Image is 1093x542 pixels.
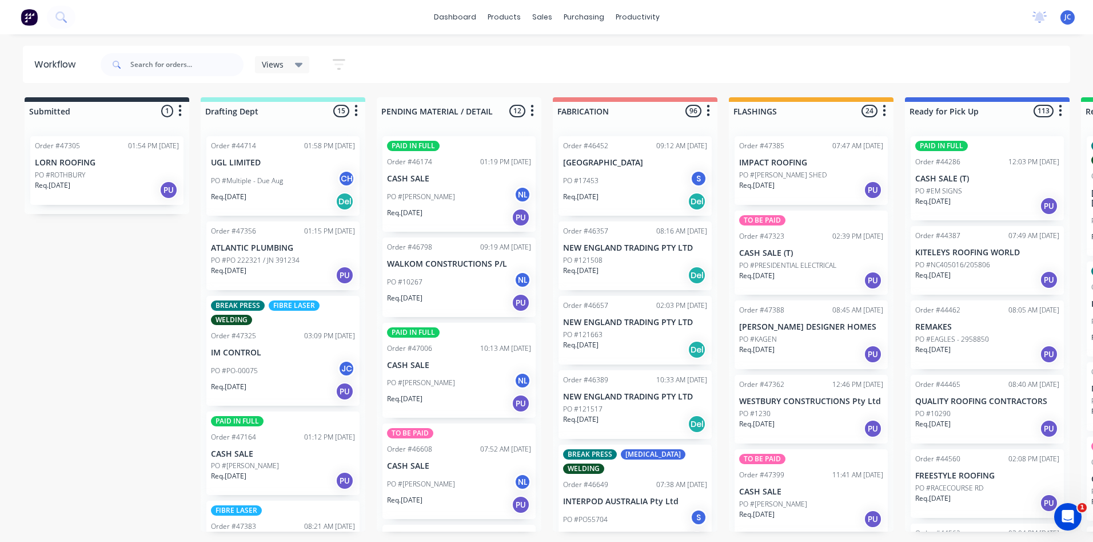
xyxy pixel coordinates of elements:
[915,483,983,493] p: PO #RACECOURSE RD
[915,419,951,429] p: Req. [DATE]
[688,415,706,433] div: Del
[336,382,354,401] div: PU
[304,141,355,151] div: 01:58 PM [DATE]
[864,510,882,528] div: PU
[206,221,360,290] div: Order #4735601:15 PM [DATE]ATLANTIC PLUMBINGPO #PO 222321 / JN 391234Req.[DATE]PU
[558,9,610,26] div: purchasing
[621,449,685,460] div: [MEDICAL_DATA]
[735,449,888,533] div: TO BE PAIDOrder #4739911:41 AM [DATE]CASH SALEPO #[PERSON_NAME]Req.[DATE]PU
[739,180,775,191] p: Req. [DATE]
[128,141,179,151] div: 01:54 PM [DATE]
[387,428,433,438] div: TO BE PAID
[512,208,530,227] div: PU
[35,141,80,151] div: Order #47305
[1008,157,1059,167] div: 12:03 PM [DATE]
[387,529,432,540] div: Order #47162
[688,266,706,284] div: Del
[387,242,432,252] div: Order #46798
[512,294,530,312] div: PU
[159,181,178,199] div: PU
[915,397,1059,406] p: QUALITY ROOFING CONTRACTORS
[211,315,252,325] div: WELDING
[211,158,355,168] p: UGL LIMITED
[563,226,608,236] div: Order #46357
[739,379,784,390] div: Order #47362
[915,186,962,196] p: PO #EM SIGNS
[735,300,888,369] div: Order #4738808:45 AM [DATE][PERSON_NAME] DESIGNER HOMESPO #KAGENReq.[DATE]PU
[610,9,665,26] div: productivity
[832,470,883,480] div: 11:41 AM [DATE]
[387,327,440,338] div: PAID IN FULL
[563,192,599,202] p: Req. [DATE]
[563,243,707,253] p: NEW ENGLAND TRADING PTY LTD
[304,331,355,341] div: 03:09 PM [DATE]
[563,340,599,350] p: Req. [DATE]
[211,505,262,516] div: FIBRE LASER
[211,192,246,202] p: Req. [DATE]
[211,348,355,358] p: IM CONTROL
[832,305,883,315] div: 08:45 AM [DATE]
[911,300,1064,369] div: Order #4446208:05 AM [DATE]REMAKESPO #EAGLES - 2958850Req.[DATE]PU
[915,260,990,270] p: PO #NC405016/205806
[739,470,784,480] div: Order #47399
[735,136,888,205] div: Order #4738507:47 AM [DATE]IMPACT ROOFINGPO #[PERSON_NAME] SHEDReq.[DATE]PU
[387,208,422,218] p: Req. [DATE]
[211,243,355,253] p: ATLANTIC PLUMBING
[735,211,888,295] div: TO BE PAIDOrder #4732302:39 PM [DATE]CASH SALE (T)PO #PRESIDENTIAL ELECTRICALReq.[DATE]PU
[739,334,777,345] p: PO #KAGEN
[563,531,599,541] p: Req. [DATE]
[864,345,882,363] div: PU
[915,248,1059,258] p: KITELEYS ROOFING WORLD
[206,412,360,496] div: PAID IN FULLOrder #4716401:12 PM [DATE]CASH SALEPO #[PERSON_NAME]Req.[DATE]PU
[832,379,883,390] div: 12:46 PM [DATE]
[211,176,283,186] p: PO #Multiple - Due Aug
[739,271,775,281] p: Req. [DATE]
[387,259,531,269] p: WALKOM CONSTRUCTIONS P/L
[1040,494,1058,512] div: PU
[387,461,531,471] p: CASH SALE
[915,454,960,464] div: Order #44560
[387,343,432,354] div: Order #47006
[428,9,482,26] a: dashboard
[1040,345,1058,363] div: PU
[211,382,246,392] p: Req. [DATE]
[211,366,258,376] p: PO #PO-00075
[382,323,536,418] div: PAID IN FULLOrder #4700610:13 AM [DATE]CASH SALEPO #[PERSON_NAME]NLReq.[DATE]PU
[563,266,599,276] p: Req. [DATE]
[1040,271,1058,289] div: PU
[864,271,882,290] div: PU
[739,215,785,225] div: TO BE PAID
[563,449,617,460] div: BREAK PRESS
[211,471,246,481] p: Req. [DATE]
[514,186,531,203] div: NL
[915,345,951,355] p: Req. [DATE]
[1078,503,1087,512] span: 1
[739,322,883,332] p: [PERSON_NAME] DESIGNER HOMES
[915,471,1059,481] p: FREESTYLE ROOFING
[915,334,989,345] p: PO #EAGLES - 2958850
[336,266,354,284] div: PU
[656,226,707,236] div: 08:16 AM [DATE]
[656,141,707,151] div: 09:12 AM [DATE]
[739,141,784,151] div: Order #47385
[739,397,883,406] p: WESTBURY CONSTRUCTIONS Pty Ltd
[739,170,827,180] p: PO #[PERSON_NAME] SHED
[563,375,608,385] div: Order #46389
[387,141,440,151] div: PAID IN FULL
[512,496,530,514] div: PU
[35,158,179,168] p: LORN ROOFING
[739,158,883,168] p: IMPACT ROOFING
[211,226,256,236] div: Order #47356
[563,176,599,186] p: PO #17453
[915,141,968,151] div: PAID IN FULL
[512,394,530,413] div: PU
[480,529,531,540] div: 02:31 PM [DATE]
[563,141,608,151] div: Order #46452
[387,277,422,287] p: PO #10267
[1008,379,1059,390] div: 08:40 AM [DATE]
[304,226,355,236] div: 01:15 PM [DATE]
[34,58,81,72] div: Workflow
[336,192,354,211] div: Del
[563,497,707,507] p: INTERPOD AUSTRALIA Pty Ltd
[21,9,38,26] img: Factory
